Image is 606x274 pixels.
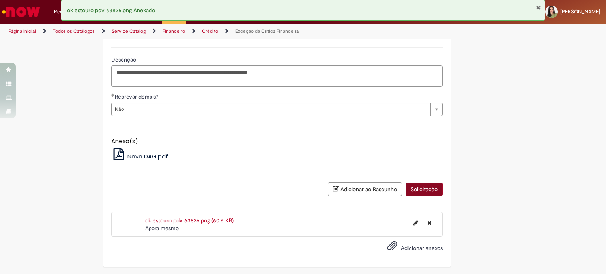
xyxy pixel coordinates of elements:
a: Financeiro [163,28,185,34]
img: ServiceNow [1,4,41,20]
a: Todos os Catálogos [53,28,95,34]
span: ok estouro pdv 63826.png Anexado [67,7,155,14]
a: Exceção da Crítica Financeira [235,28,299,34]
button: Adicionar ao Rascunho [328,182,402,196]
span: [PERSON_NAME] [560,8,600,15]
span: Não [115,103,426,116]
button: Adicionar anexos [385,239,399,257]
span: Nova DAG.pdf [127,152,168,160]
a: Service Catalog [112,28,146,34]
a: Nova DAG.pdf [111,152,168,160]
span: Reprovar demais? [115,93,160,100]
h5: Anexo(s) [111,138,443,145]
time: 27/08/2025 15:51:56 [145,225,179,232]
span: Agora mesmo [145,225,179,232]
span: Descrição [111,56,138,63]
a: ok estouro pdv 63826.png (60.6 KB) [145,217,234,224]
span: Requisições [54,8,82,16]
button: Solicitação [406,183,443,196]
a: Página inicial [9,28,36,34]
button: Fechar Notificação [536,4,541,11]
ul: Trilhas de página [6,24,398,39]
button: Excluir ok estouro pdv 63826.png [423,216,436,229]
span: Obrigatório Preenchido [111,93,115,97]
button: Editar nome de arquivo ok estouro pdv 63826.png [409,216,423,229]
span: Adicionar anexos [401,245,443,252]
a: Crédito [202,28,218,34]
textarea: Descrição [111,65,443,87]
